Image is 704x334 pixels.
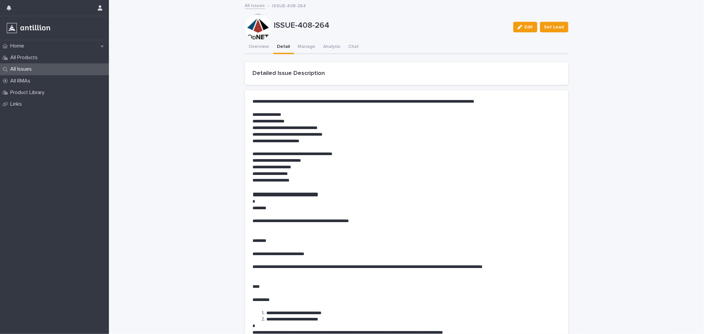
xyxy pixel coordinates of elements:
button: Analysis [319,40,345,54]
p: All Products [8,54,43,61]
img: r3a3Z93SSpeN6cOOTyqw [5,21,51,35]
button: Set Lead [540,22,568,32]
p: Home [8,43,29,49]
button: Edit [513,22,537,32]
p: Product Library [8,89,50,96]
a: All Issues [245,1,265,9]
p: All Issues [8,66,37,72]
span: Edit [525,25,533,29]
h2: Detailed Issue Description [253,70,560,77]
button: Chat [345,40,363,54]
span: Set Lead [544,24,564,30]
p: ISSUE-408-264 [274,21,508,30]
button: Manage [294,40,319,54]
p: All RMAs [8,78,36,84]
button: Detail [273,40,294,54]
button: Overview [245,40,273,54]
p: ISSUE-408-264 [272,2,306,9]
p: Links [8,101,27,107]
